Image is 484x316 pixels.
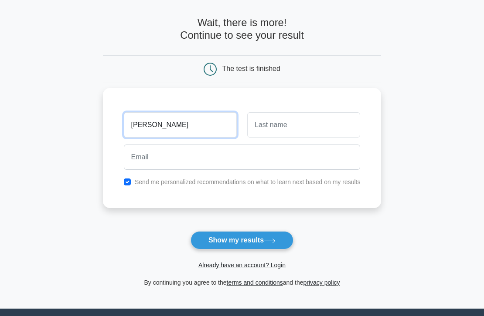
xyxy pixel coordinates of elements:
button: Show my results [191,231,293,249]
input: Last name [247,112,360,138]
input: Email [124,145,361,170]
div: By continuing you agree to the and the [98,277,387,288]
a: privacy policy [303,279,340,286]
h4: Wait, there is more! Continue to see your result [103,17,382,41]
div: The test is finished [222,65,280,73]
input: First name [124,112,237,138]
a: terms and conditions [227,279,283,286]
label: Send me personalized recommendations on what to learn next based on my results [135,178,361,185]
a: Already have an account? Login [198,262,286,269]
